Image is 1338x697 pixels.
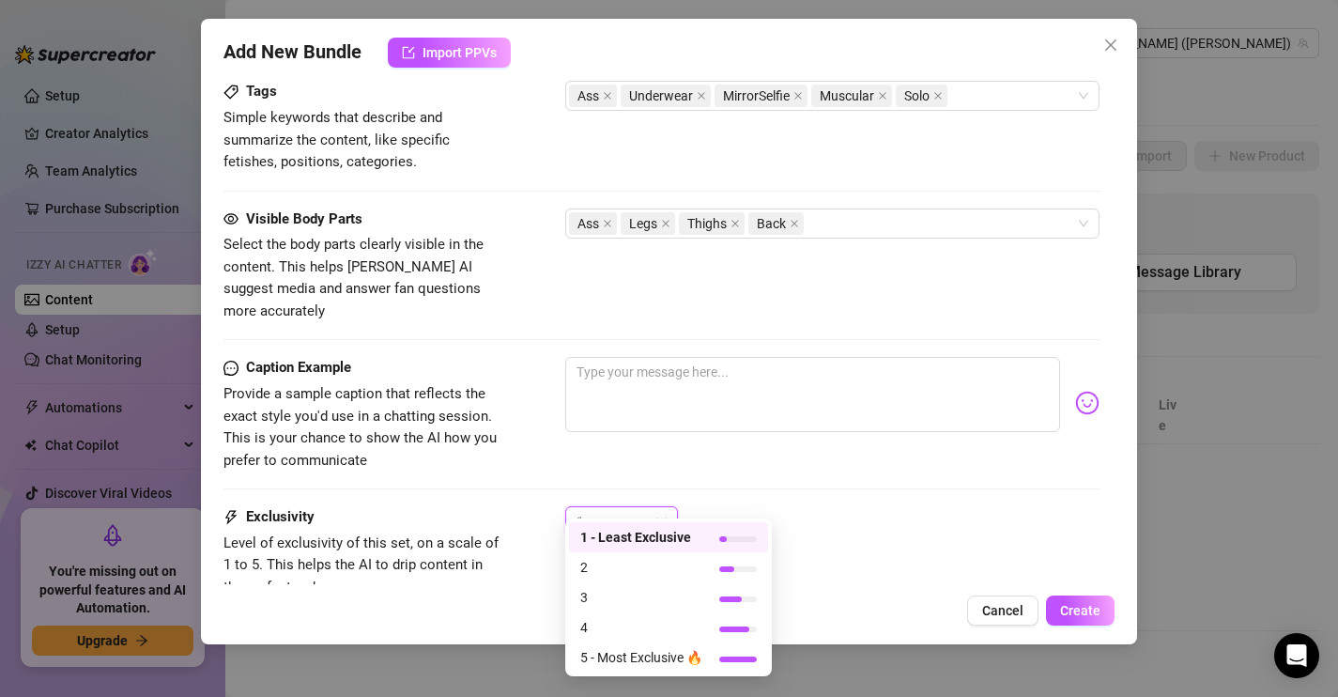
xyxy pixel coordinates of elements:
span: 1 [577,507,584,535]
span: Ass [577,213,599,234]
span: close [933,91,943,101]
span: 1 - Least Exclusive [580,527,702,548]
span: Create [1060,603,1100,618]
strong: Visible Body Parts [246,210,362,227]
span: Select the body parts clearly visible in the content. This helps [PERSON_NAME] AI suggest media a... [223,236,484,319]
span: Level of exclusivity of this set, on a scale of 1 to 5. This helps the AI to drip content in the ... [223,534,499,596]
span: Ass [569,212,617,235]
span: close [790,219,799,228]
span: Back [748,212,804,235]
span: MirrorSelfie [715,85,807,107]
strong: Exclusivity [246,508,315,525]
span: message [223,357,238,379]
span: close [1103,38,1118,53]
span: Legs [621,212,675,235]
span: Muscular [811,85,892,107]
span: Ass [569,85,617,107]
strong: Caption Example [246,359,351,376]
div: Open Intercom Messenger [1274,633,1319,678]
span: 2 [580,557,702,578]
button: Create [1046,596,1115,626]
span: close [878,91,887,101]
span: Ass [577,85,599,106]
button: Cancel [967,596,1038,626]
span: Provide a sample caption that reflects the exact style you'd use in a chatting session. This is y... [223,385,497,469]
span: Underwear [629,85,693,106]
button: Import PPVs [388,38,511,68]
img: svg%3e [1075,391,1100,415]
button: Close [1096,30,1126,60]
span: eye [223,211,238,226]
span: Thighs [687,213,727,234]
span: Solo [896,85,947,107]
span: Back [757,213,786,234]
span: Cancel [982,603,1023,618]
span: Simple keywords that describe and summarize the content, like specific fetishes, positions, categ... [223,109,450,170]
span: Import PPVs [423,45,497,60]
span: Close [1096,38,1126,53]
span: Muscular [820,85,874,106]
span: close [661,219,670,228]
span: close [731,219,740,228]
strong: Tags [246,83,277,100]
span: Legs [629,213,657,234]
span: Solo [904,85,930,106]
span: import [402,46,415,59]
span: close [793,91,803,101]
span: MirrorSelfie [723,85,790,106]
span: Thighs [679,212,745,235]
span: Add New Bundle [223,38,361,68]
span: close [697,91,706,101]
span: 4 [580,617,702,638]
span: tag [223,85,238,100]
span: Underwear [621,85,711,107]
span: close [603,91,612,101]
span: 3 [580,587,702,608]
span: thunderbolt [223,506,238,529]
span: close [603,219,612,228]
span: 5 - Most Exclusive 🔥 [580,647,702,668]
